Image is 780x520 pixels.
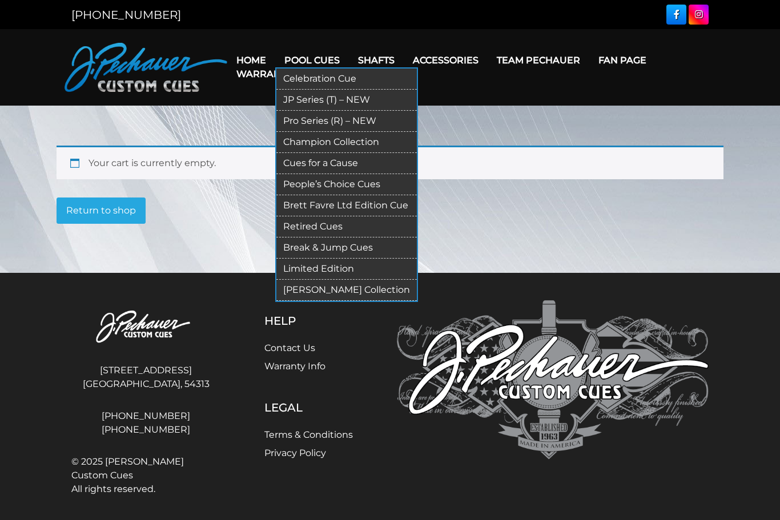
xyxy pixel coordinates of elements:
img: Pechauer Custom Cues [397,300,709,459]
a: Cart [301,59,344,88]
a: Warranty [227,59,301,88]
a: Privacy Policy [264,448,326,458]
a: Home [227,46,275,75]
h5: Help [264,314,353,328]
a: Contact Us [264,342,315,353]
img: Pechauer Custom Cues [71,300,220,354]
img: Pechauer Custom Cues [65,43,227,92]
a: [PHONE_NUMBER] [71,423,220,437]
a: Champion Collection [276,132,417,153]
a: Team Pechauer [488,46,589,75]
a: Brett Favre Ltd Edition Cue [276,195,417,216]
span: © 2025 [PERSON_NAME] Custom Cues All rights reserved. [71,455,220,496]
a: Retired Cues [276,216,417,237]
a: Accessories [404,46,488,75]
a: Pro Series (R) – NEW [276,111,417,132]
address: [STREET_ADDRESS] [GEOGRAPHIC_DATA], 54313 [71,359,220,396]
a: Limited Edition [276,259,417,280]
a: JP Series (T) – NEW [276,90,417,111]
a: People’s Choice Cues [276,174,417,195]
div: Your cart is currently empty. [57,146,723,179]
a: [PHONE_NUMBER] [71,8,181,22]
a: Warranty Info [264,361,325,372]
a: [PHONE_NUMBER] [71,409,220,423]
a: Shafts [349,46,404,75]
a: Return to shop [57,197,146,224]
a: [PERSON_NAME] Collection [276,280,417,301]
a: Break & Jump Cues [276,237,417,259]
a: Celebration Cue [276,68,417,90]
h5: Legal [264,401,353,414]
a: Cues for a Cause [276,153,417,174]
a: Terms & Conditions [264,429,353,440]
a: Fan Page [589,46,656,75]
a: Pool Cues [275,46,349,75]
